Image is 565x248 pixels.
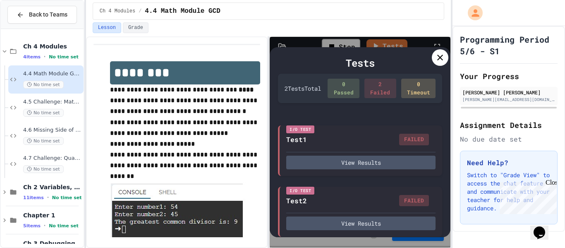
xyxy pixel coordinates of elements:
[23,127,82,134] span: 4.6 Missing Side of a Triangle
[49,223,79,229] span: No time set
[328,79,359,98] div: 0 Passed
[145,6,220,16] span: 4.4 Math Module GCD
[399,134,429,145] div: FAILED
[23,99,82,106] span: 4.5 Challenge: Math Module exp()
[462,89,555,96] div: [PERSON_NAME] [PERSON_NAME]
[3,3,57,53] div: Chat with us now!Close
[364,79,396,98] div: 2 Failed
[123,22,148,33] button: Grade
[29,10,67,19] span: Back to Teams
[460,134,558,144] div: No due date set
[278,55,442,70] div: Tests
[23,70,82,77] span: 4.4 Math Module GCD
[23,183,82,191] span: Ch 2 Variables, Statements & Expressions
[93,22,121,33] button: Lesson
[285,84,321,93] div: 2 Test s Total
[467,171,551,212] p: Switch to "Grade View" to access the chat feature and communicate with your teacher for help and ...
[23,195,44,200] span: 11 items
[23,81,64,89] span: No time set
[399,195,429,207] div: FAILED
[286,187,314,195] div: I/O Test
[23,240,82,247] span: Ch 3 Debugging
[286,217,436,230] button: View Results
[44,222,45,229] span: •
[49,54,79,60] span: No time set
[286,156,436,169] button: View Results
[23,109,64,117] span: No time set
[530,215,557,240] iframe: chat widget
[23,223,41,229] span: 5 items
[23,137,64,145] span: No time set
[139,8,141,14] span: /
[460,34,558,57] h1: Programming Period 5/6 - S1
[23,165,64,173] span: No time set
[459,3,485,22] div: My Account
[286,125,314,133] div: I/O Test
[23,54,41,60] span: 4 items
[52,195,82,200] span: No time set
[100,8,135,14] span: Ch 4 Modules
[44,53,45,60] span: •
[286,135,307,144] div: Test1
[23,212,82,219] span: Chapter 1
[23,43,82,50] span: Ch 4 Modules
[286,196,307,206] div: Test2
[462,96,555,103] div: [PERSON_NAME][EMAIL_ADDRESS][DOMAIN_NAME]
[496,179,557,214] iframe: chat widget
[23,155,82,162] span: 4.7 Challenge: Quadratic Formula
[47,194,49,201] span: •
[460,70,558,82] h2: Your Progress
[460,119,558,131] h2: Assignment Details
[467,158,551,168] h3: Need Help?
[401,79,436,98] div: 0 Timeout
